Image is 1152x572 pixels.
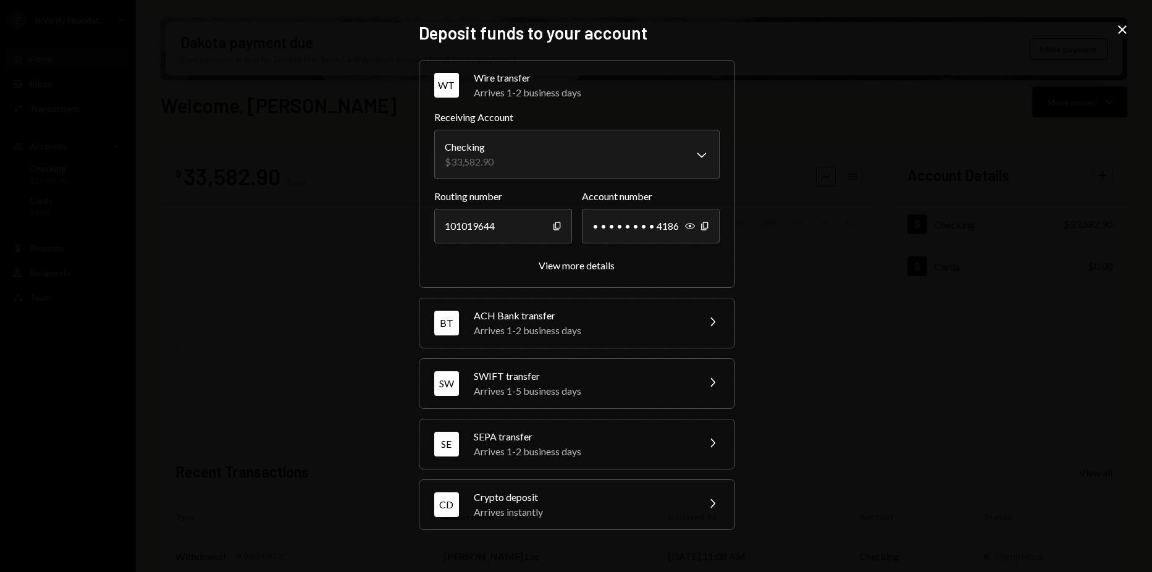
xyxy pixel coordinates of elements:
div: Arrives 1-2 business days [474,444,690,459]
button: View more details [539,259,615,272]
div: Arrives 1-2 business days [474,85,720,100]
div: Arrives 1-5 business days [474,384,690,398]
div: SE [434,432,459,456]
div: BT [434,311,459,335]
div: Wire transfer [474,70,720,85]
div: Arrives 1-2 business days [474,323,690,338]
div: CD [434,492,459,517]
button: BTACH Bank transferArrives 1-2 business days [419,298,734,348]
button: WTWire transferArrives 1-2 business days [419,61,734,110]
button: Receiving Account [434,130,720,179]
button: SWSWIFT transferArrives 1-5 business days [419,359,734,408]
div: View more details [539,259,615,271]
button: CDCrypto depositArrives instantly [419,480,734,529]
div: Crypto deposit [474,490,690,505]
div: WTWire transferArrives 1-2 business days [434,110,720,272]
div: Arrives instantly [474,505,690,519]
label: Routing number [434,189,572,204]
div: ACH Bank transfer [474,308,690,323]
div: SEPA transfer [474,429,690,444]
div: WT [434,73,459,98]
div: SW [434,371,459,396]
div: 101019644 [434,209,572,243]
button: SESEPA transferArrives 1-2 business days [419,419,734,469]
div: SWIFT transfer [474,369,690,384]
h2: Deposit funds to your account [419,21,734,45]
div: • • • • • • • • 4186 [582,209,720,243]
label: Receiving Account [434,110,720,125]
label: Account number [582,189,720,204]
